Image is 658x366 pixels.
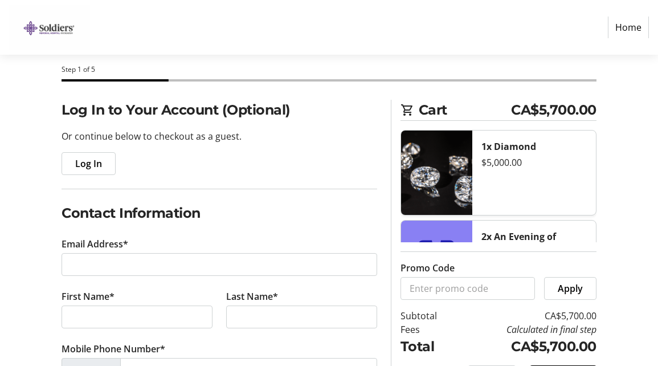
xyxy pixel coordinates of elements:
[481,156,587,169] div: $5,000.00
[401,131,472,215] img: Diamond
[62,64,596,75] div: Step 1 of 5
[62,237,128,251] label: Email Address*
[400,277,535,300] input: Enter promo code
[62,100,377,120] h2: Log In to Your Account (Optional)
[558,282,583,295] span: Apply
[62,203,377,223] h2: Contact Information
[457,336,596,357] td: CA$5,700.00
[62,152,116,175] button: Log In
[481,140,536,153] strong: 1x Diamond
[400,323,457,336] td: Fees
[62,129,377,143] p: Or continue below to checkout as a guest.
[62,290,115,303] label: First Name*
[608,17,649,38] a: Home
[457,323,596,336] td: Calculated in final step
[62,342,165,356] label: Mobile Phone Number*
[9,5,90,50] img: Orillia Soldiers' Memorial Hospital Foundation's Logo
[400,336,457,357] td: Total
[419,100,512,120] span: Cart
[481,230,583,257] strong: 2x An Evening of Something New Ticket
[226,290,278,303] label: Last Name*
[400,309,457,323] td: Subtotal
[544,277,596,300] button: Apply
[75,157,102,170] span: Log In
[511,100,596,120] span: CA$5,700.00
[457,309,596,323] td: CA$5,700.00
[400,261,455,275] label: Promo Code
